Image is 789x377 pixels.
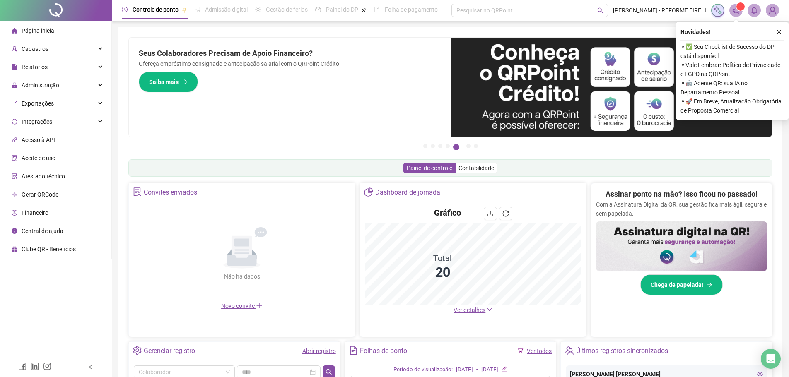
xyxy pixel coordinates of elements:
[22,46,48,52] span: Cadastros
[487,307,492,312] span: down
[139,72,198,92] button: Saiba mais
[22,137,55,143] span: Acesso à API
[205,6,248,13] span: Admissão digital
[407,165,452,171] span: Painel de controle
[761,349,781,369] div: Open Intercom Messenger
[393,365,453,374] div: Período de visualização:
[385,6,438,13] span: Folha de pagamento
[133,6,179,13] span: Controle de ponto
[12,210,17,216] span: dollar
[133,346,142,355] span: setting
[204,272,280,281] div: Não há dados
[565,346,574,355] span: team
[149,77,179,86] span: Saiba mais
[518,348,524,354] span: filter
[713,6,722,15] img: sparkle-icon.fc2bf0ac1784a2077858766a79e2daf3.svg
[680,42,784,60] span: ⚬ ✅ Seu Checklist de Sucesso do DP está disponível
[182,79,188,85] span: arrow-right
[22,191,58,198] span: Gerar QRCode
[487,210,494,217] span: download
[22,246,76,252] span: Clube QR - Beneficios
[606,188,758,200] h2: Assinar ponto na mão? Isso ficou no passado!
[221,303,263,309] span: Novo convite
[466,144,471,148] button: 6
[12,46,17,52] span: user-add
[362,7,367,12] span: pushpin
[22,27,55,34] span: Página inicial
[12,137,17,143] span: api
[453,144,459,150] button: 5
[326,6,358,13] span: Painel do DP
[431,144,435,148] button: 2
[22,155,55,161] span: Aceite de uso
[766,4,779,17] img: 70416
[423,144,427,148] button: 1
[736,2,745,11] sup: 1
[596,221,767,271] img: banner%2F02c71560-61a6-44d4-94b9-c8ab97240462.png
[732,7,740,14] span: notification
[12,119,17,125] span: sync
[255,7,261,12] span: sun
[139,59,441,68] p: Ofereça empréstimo consignado e antecipação salarial com o QRPoint Crédito.
[256,302,263,309] span: plus
[739,4,742,10] span: 1
[12,246,17,252] span: gift
[12,173,17,179] span: solution
[12,155,17,161] span: audit
[266,6,308,13] span: Gestão de férias
[451,38,772,137] img: banner%2F11e687cd-1386-4cbd-b13b-7bd81425532d.png
[481,365,498,374] div: [DATE]
[454,307,485,313] span: Ver detalhes
[18,362,27,370] span: facebook
[458,165,494,171] span: Contabilidade
[12,28,17,34] span: home
[680,27,710,36] span: Novidades !
[502,210,509,217] span: reload
[434,207,461,219] h4: Gráfico
[43,362,51,370] span: instagram
[757,371,763,377] span: eye
[374,7,380,12] span: book
[474,144,478,148] button: 7
[22,100,54,107] span: Exportações
[12,82,17,88] span: lock
[438,144,442,148] button: 3
[502,366,507,372] span: edit
[680,60,784,79] span: ⚬ Vale Lembrar: Política de Privacidade e LGPD na QRPoint
[144,185,197,199] div: Convites enviados
[122,7,128,12] span: clock-circle
[776,29,782,35] span: close
[680,97,784,115] span: ⚬ 🚀 Em Breve, Atualização Obrigatória de Proposta Comercial
[194,7,200,12] span: file-done
[360,344,407,358] div: Folhas de ponto
[22,173,65,180] span: Atestado técnico
[476,365,478,374] div: -
[375,185,440,199] div: Dashboard de jornada
[139,48,441,59] h2: Seus Colaboradores Precisam de Apoio Financeiro?
[454,307,492,313] a: Ver detalhes down
[349,346,358,355] span: file-text
[680,79,784,97] span: ⚬ 🤖 Agente QR: sua IA no Departamento Pessoal
[326,369,332,375] span: search
[446,144,450,148] button: 4
[596,200,767,218] p: Com a Assinatura Digital da QR, sua gestão fica mais ágil, segura e sem papelada.
[12,64,17,70] span: file
[22,82,59,89] span: Administração
[12,192,17,197] span: qrcode
[597,7,603,14] span: search
[22,209,48,216] span: Financeiro
[12,101,17,106] span: export
[22,118,52,125] span: Integrações
[133,187,142,196] span: solution
[144,344,195,358] div: Gerenciar registro
[364,187,373,196] span: pie-chart
[22,64,48,70] span: Relatórios
[302,348,336,354] a: Abrir registro
[315,7,321,12] span: dashboard
[12,228,17,234] span: info-circle
[613,6,706,15] span: [PERSON_NAME] - REFORME EIRELI
[576,344,668,358] div: Últimos registros sincronizados
[750,7,758,14] span: bell
[31,362,39,370] span: linkedin
[707,282,712,288] span: arrow-right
